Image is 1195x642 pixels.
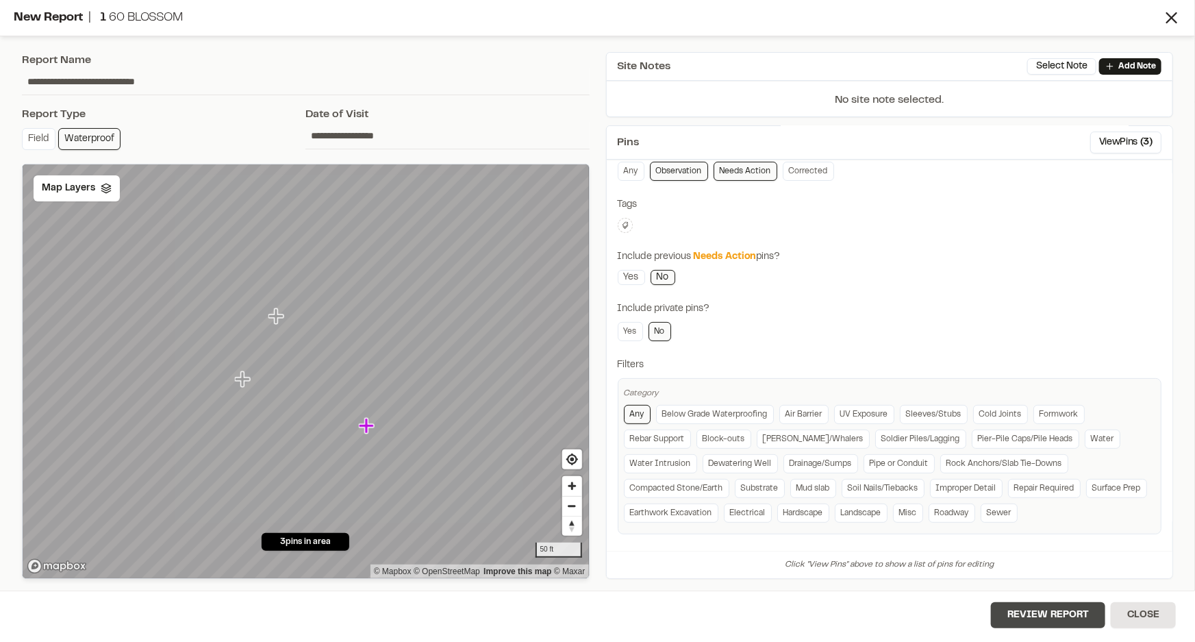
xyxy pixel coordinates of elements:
a: Air Barrier [779,405,829,424]
span: 3 pins in area [280,536,331,548]
a: Soldier Piles/Lagging [875,430,966,449]
button: Review Report [991,602,1105,628]
a: Yes [618,322,643,341]
div: Report Type [22,106,305,123]
a: Hardscape [777,504,829,523]
div: Include private pins? [618,301,1162,317]
a: No [651,270,675,285]
p: Add Note [1118,60,1156,73]
div: Filters [618,358,1162,373]
button: Select Note [1027,58,1096,75]
a: UV Exposure [834,405,894,424]
div: New Report [14,9,1162,27]
div: Map marker [235,371,253,388]
span: Site Notes [618,58,671,75]
button: Zoom in [562,476,582,496]
div: Category [624,387,1156,399]
a: [PERSON_NAME]/Whalers [757,430,870,449]
button: Close [1111,602,1176,628]
a: Any [624,405,651,424]
a: Pier-Pile Caps/Pile Heads [972,430,1079,449]
span: Pins [618,134,640,151]
a: OpenStreetMap [414,567,480,576]
a: Maxar [554,567,586,576]
button: Reset bearing to north [562,516,582,536]
a: Cold Joints [973,405,1028,424]
div: Date of Visit [305,106,589,123]
div: Map marker [359,417,377,435]
button: Zoom out [562,496,582,516]
button: Edit Tags [618,218,633,233]
div: Report Name [22,52,590,69]
a: Water [1085,430,1120,449]
a: Earthwork Excavation [624,504,718,523]
a: Water Intrusion [624,454,697,473]
button: Find my location [562,449,582,469]
a: Any [618,162,644,181]
a: Yes [618,270,645,285]
a: Observation [650,162,708,181]
a: Rebar Support [624,430,691,449]
a: Sleeves/Stubs [900,405,968,424]
a: Substrate [735,479,785,498]
a: Dewatering Well [703,454,778,473]
div: Include previous pins? [618,249,1162,264]
a: Map feedback [483,567,551,576]
a: Misc [893,504,923,523]
a: Improper Detail [930,479,1003,498]
div: Tags [618,197,1162,212]
a: Repair Required [1008,479,1081,498]
a: Drainage/Sumps [783,454,858,473]
a: Corrected [783,162,834,181]
a: Roadway [929,504,975,523]
span: Needs Action [694,253,757,261]
a: Mud slab [790,479,836,498]
a: Below Grade Waterproofing [656,405,774,424]
canvas: Map [23,164,589,579]
span: 60 Blossom [110,12,183,23]
a: Soil Nails/Tiebacks [842,479,924,498]
a: Rock Anchors/Slab Tie-Downs [940,454,1068,473]
p: No site note selected. [607,92,1173,116]
a: Pipe or Conduit [864,454,935,473]
a: Needs Action [714,162,777,181]
div: 50 ft [536,543,582,558]
a: Mapbox [374,567,412,576]
a: Formwork [1033,405,1085,424]
a: Block-outs [696,430,751,449]
a: No [649,322,671,341]
a: Surface Prep [1086,479,1147,498]
a: Compacted Stone/Earth [624,479,729,498]
button: ViewPins (3) [1090,132,1161,153]
div: Click "View Pins" above to show a list of pins for editing [607,551,1173,578]
div: Map marker [268,308,286,325]
a: Landscape [835,504,888,523]
a: Sewer [981,504,1018,523]
span: ( 3 ) [1140,135,1153,150]
a: Electrical [724,504,772,523]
